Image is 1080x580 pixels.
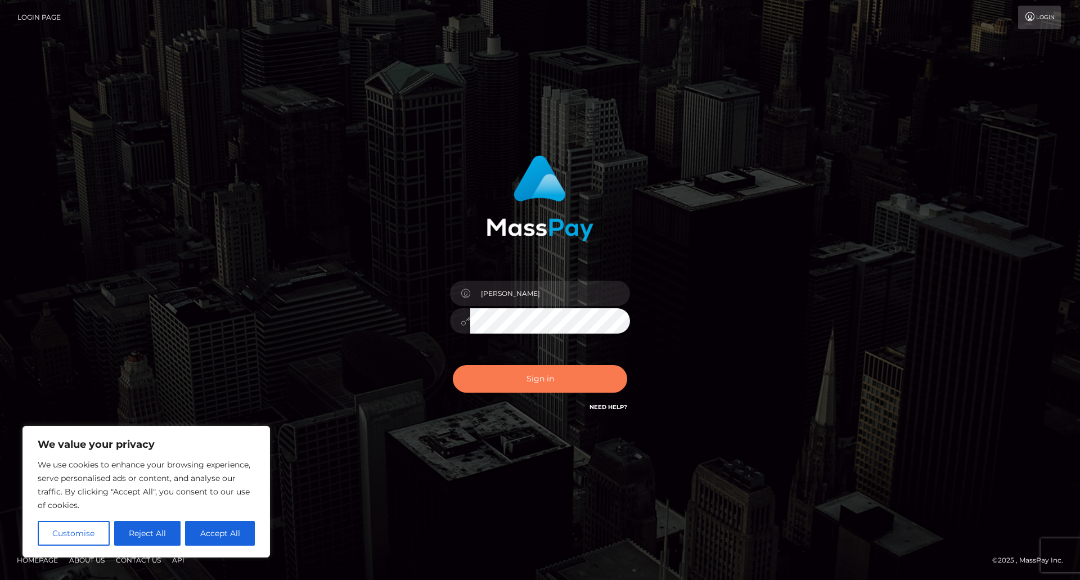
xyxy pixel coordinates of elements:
[992,554,1072,566] div: © 2025 , MassPay Inc.
[114,521,181,546] button: Reject All
[38,458,255,512] p: We use cookies to enhance your browsing experience, serve personalised ads or content, and analys...
[168,551,189,569] a: API
[111,551,165,569] a: Contact Us
[38,438,255,451] p: We value your privacy
[17,6,61,29] a: Login Page
[38,521,110,546] button: Customise
[185,521,255,546] button: Accept All
[22,426,270,557] div: We value your privacy
[65,551,109,569] a: About Us
[470,281,630,306] input: Username...
[12,551,62,569] a: Homepage
[589,403,627,411] a: Need Help?
[453,365,627,393] button: Sign in
[1018,6,1061,29] a: Login
[487,155,593,241] img: MassPay Login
